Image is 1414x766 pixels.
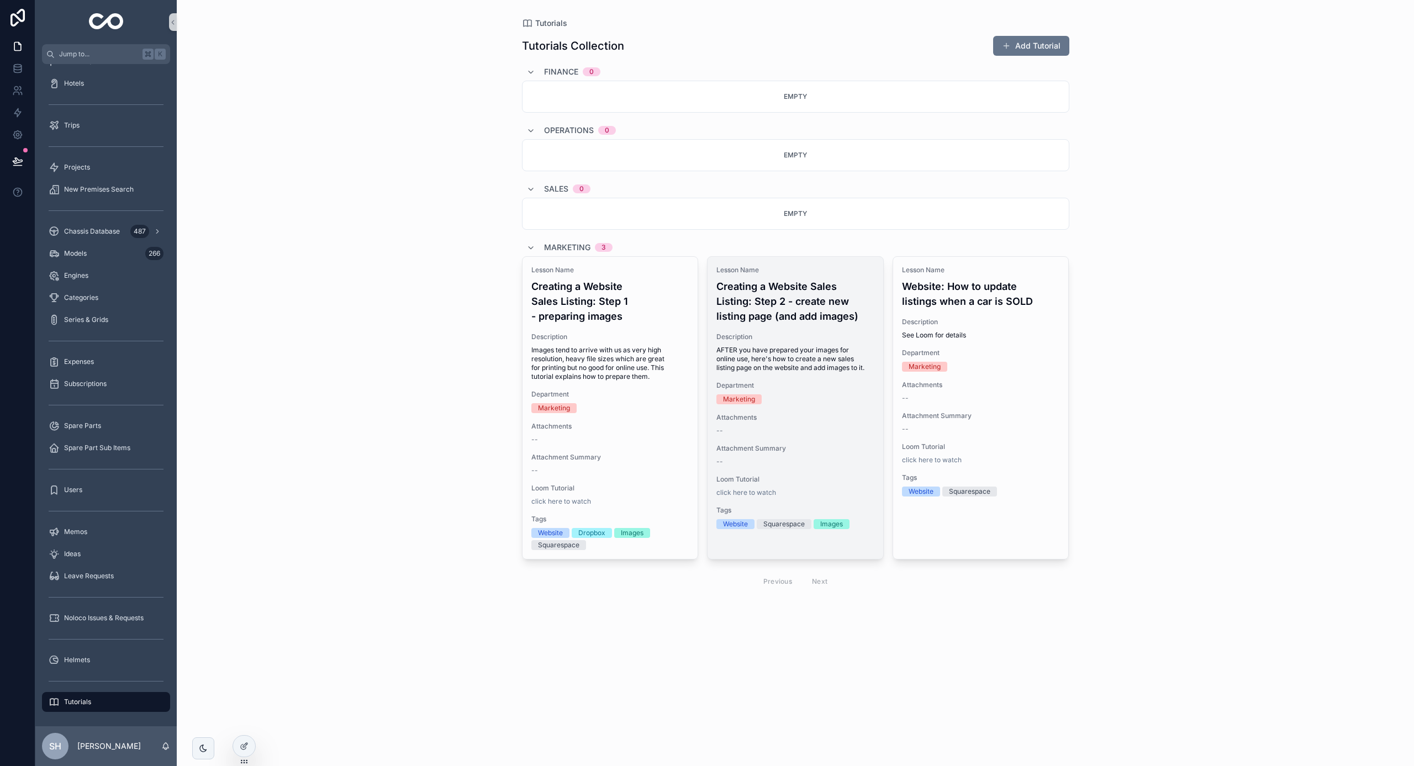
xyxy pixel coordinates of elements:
[42,73,170,93] a: Hotels
[42,692,170,712] a: Tutorials
[723,519,748,529] div: Website
[64,572,114,580] span: Leave Requests
[42,650,170,670] a: Helmets
[602,243,606,252] div: 3
[820,519,843,529] div: Images
[716,457,723,466] span: --
[902,442,1060,451] span: Loom Tutorial
[763,519,805,529] div: Squarespace
[716,488,776,496] a: click here to watch
[578,528,605,538] div: Dropbox
[535,18,567,29] span: Tutorials
[42,522,170,542] a: Memos
[716,279,874,324] h4: Creating a Website Sales Listing: Step 2 - create new listing page (and add images)
[64,227,120,236] span: Chassis Database
[902,394,909,403] span: --
[42,44,170,64] button: Jump to...K
[716,413,874,422] span: Attachments
[716,346,874,372] span: AFTER you have prepared your images for online use, here's how to create a new sales listing page...
[716,475,874,484] span: Loom Tutorial
[64,185,134,194] span: New Premises Search
[949,487,990,496] div: Squarespace
[522,18,567,29] a: Tutorials
[42,244,170,263] a: Models266
[544,66,578,77] span: Finance
[902,279,1060,309] h4: Website: How to update listings when a car is SOLD
[42,310,170,330] a: Series & Grids
[64,163,90,172] span: Projects
[544,125,594,136] span: Operations
[156,50,165,59] span: K
[64,315,108,324] span: Series & Grids
[544,242,590,253] span: Marketing
[993,36,1069,56] button: Add Tutorial
[42,352,170,372] a: Expenses
[531,279,689,324] h4: Creating a Website Sales Listing: Step 1 - preparing images
[49,739,61,753] span: SH
[605,126,609,135] div: 0
[42,566,170,586] a: Leave Requests
[64,527,87,536] span: Memos
[579,184,584,193] div: 0
[531,332,689,341] span: Description
[531,484,689,493] span: Loom Tutorial
[42,544,170,564] a: Ideas
[531,453,689,462] span: Attachment Summary
[531,435,538,444] span: --
[716,444,874,453] span: Attachment Summary
[89,13,124,31] img: App logo
[64,698,91,706] span: Tutorials
[531,466,538,475] span: --
[589,67,594,76] div: 0
[64,249,87,258] span: Models
[902,411,1060,420] span: Attachment Summary
[64,357,94,366] span: Expenses
[538,403,570,413] div: Marketing
[42,179,170,199] a: New Premises Search
[42,221,170,241] a: Chassis Database487
[42,115,170,135] a: Trips
[64,656,90,664] span: Helmets
[64,485,82,494] span: Users
[64,379,107,388] span: Subscriptions
[716,506,874,515] span: Tags
[716,266,874,274] span: Lesson Name
[64,614,144,622] span: Noloco Issues & Requests
[531,515,689,524] span: Tags
[42,438,170,458] a: Spare Part Sub Items
[531,497,591,505] a: click here to watch
[538,528,563,538] div: Website
[716,426,723,435] span: --
[59,50,138,59] span: Jump to...
[64,79,84,88] span: Hotels
[909,487,933,496] div: Website
[42,266,170,286] a: Engines
[902,331,1060,340] span: See Loom for details
[64,293,98,302] span: Categories
[784,151,807,159] span: Empty
[909,362,941,372] div: Marketing
[723,394,755,404] div: Marketing
[531,346,689,381] span: Images tend to arrive with us as very high resolution, heavy file sizes which are great for print...
[716,381,874,390] span: Department
[64,421,101,430] span: Spare Parts
[64,271,88,280] span: Engines
[42,157,170,177] a: Projects
[64,121,80,130] span: Trips
[784,209,807,218] span: Empty
[531,422,689,431] span: Attachments
[902,456,962,464] a: click here to watch
[902,318,1060,326] span: Description
[35,64,177,726] div: scrollable content
[77,741,141,752] p: [PERSON_NAME]
[531,390,689,399] span: Department
[42,288,170,308] a: Categories
[538,540,579,550] div: Squarespace
[902,266,1060,274] span: Lesson Name
[544,183,568,194] span: Sales
[784,92,807,101] span: Empty
[522,256,699,559] a: Lesson NameCreating a Website Sales Listing: Step 1 - preparing imagesDescriptionImages tend to a...
[531,266,689,274] span: Lesson Name
[42,416,170,436] a: Spare Parts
